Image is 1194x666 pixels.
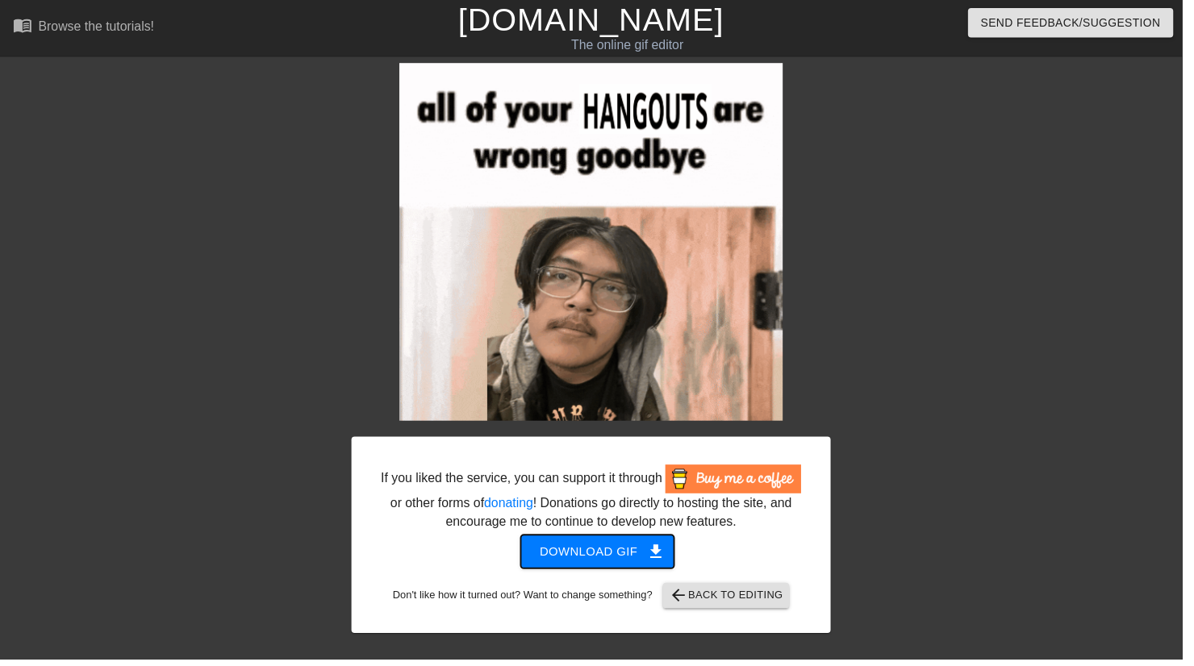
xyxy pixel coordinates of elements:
a: donating [489,501,538,514]
a: Browse the tutorials! [13,15,156,40]
button: Send Feedback/Suggestion [978,8,1185,38]
span: Back to Editing [676,592,791,611]
img: Buy Me A Coffee [672,469,809,498]
a: Download gif [513,549,682,563]
button: Download gif [526,540,682,574]
div: Don't like how it turned out? Want to change something? [380,589,814,614]
img: UDYXpjRQ.gif [403,64,791,425]
span: get_app [653,547,672,567]
div: The online gif editor [406,36,861,56]
div: If you liked the service, you can support it through or other forms of ! Donations go directly to... [383,469,811,537]
span: Download gif [545,547,662,568]
div: Browse the tutorials! [39,19,156,33]
button: Back to Editing [670,589,798,614]
span: menu_book [13,15,32,35]
span: arrow_back [676,592,695,611]
a: [DOMAIN_NAME] [462,2,731,37]
span: Send Feedback/Suggestion [991,13,1172,33]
